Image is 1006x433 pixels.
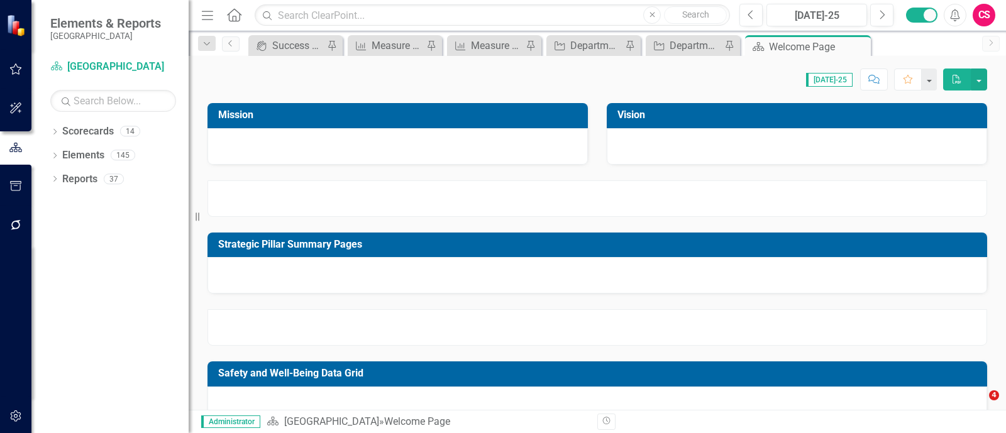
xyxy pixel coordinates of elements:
h3: Mission [218,109,582,121]
button: [DATE]-25 [766,4,867,26]
h3: Strategic Pillar Summary Pages [218,239,981,250]
span: 4 [989,390,999,400]
a: [GEOGRAPHIC_DATA] [284,415,379,427]
div: Measure Dashboard [372,38,423,53]
a: Elements [62,148,104,163]
small: [GEOGRAPHIC_DATA] [50,31,161,41]
h3: Safety and Well-Being Data Grid [218,368,981,379]
div: 37 [104,173,124,184]
div: 14 [120,126,140,137]
a: Measure Quarterly Heat Map [450,38,522,53]
a: Department Goals [550,38,622,53]
div: Success Portal [272,38,324,53]
span: Elements & Reports [50,16,161,31]
a: Reports [62,172,97,187]
div: Department Goals [670,38,721,53]
div: 145 [111,150,135,161]
div: [DATE]-25 [771,8,863,23]
a: [GEOGRAPHIC_DATA] [50,60,176,74]
h3: Vision [617,109,981,121]
input: Search Below... [50,90,176,112]
div: Department Goals [570,38,622,53]
div: » [267,415,588,429]
div: Welcome Page [384,415,450,427]
span: [DATE]-25 [806,73,853,87]
div: Welcome Page [769,39,868,55]
iframe: Intercom live chat [963,390,993,420]
a: Measure Dashboard [351,38,423,53]
span: Search [682,9,709,19]
a: Success Portal [251,38,324,53]
a: Department Goals [649,38,721,53]
a: Scorecards [62,124,114,139]
img: ClearPoint Strategy [6,14,28,36]
button: Search [664,6,727,24]
button: CS [973,4,995,26]
span: Administrator [201,415,260,428]
div: Measure Quarterly Heat Map [471,38,522,53]
input: Search ClearPoint... [255,4,730,26]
